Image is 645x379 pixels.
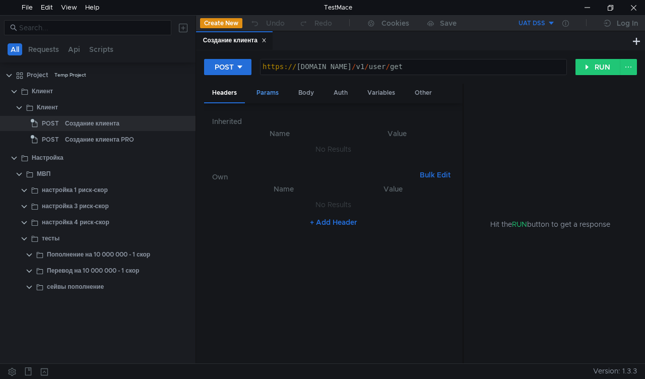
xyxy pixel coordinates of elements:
div: Перевод на 10 000 000 - 1 скор [47,263,139,278]
div: Auth [326,84,356,102]
th: Value [340,183,447,195]
nz-embed-empty: No Results [315,145,351,154]
div: Создание клиента [203,35,267,46]
div: Настройка [32,150,63,165]
div: Клиент [32,84,53,99]
div: UAT DSS [519,19,545,28]
div: Temp Project [54,68,86,83]
span: Hit the button to get a response [490,219,610,230]
div: Log In [617,17,638,29]
div: Создание клиента [65,116,119,131]
div: Клиент [37,100,58,115]
div: сейвы пополнение [47,279,104,294]
button: Create New [200,18,242,28]
div: Redo [314,17,332,29]
span: RUN [512,220,527,229]
div: МВП [37,166,50,181]
button: Bulk Edit [416,169,455,181]
button: RUN [575,59,620,75]
div: Save [440,20,457,27]
div: тесты [42,231,59,246]
th: Name [220,128,340,140]
div: Пополнение на 10 000 000 - 1 скор [47,247,150,262]
th: Name [228,183,340,195]
button: All [8,43,22,55]
div: Params [248,84,287,102]
div: настройка 4 риск-скор [42,215,109,230]
nz-embed-empty: No Results [315,200,351,209]
button: Api [65,43,83,55]
button: Requests [25,43,62,55]
span: POST [42,116,59,131]
h6: Own [212,171,416,183]
div: Cookies [381,17,409,29]
h6: Inherited [212,115,455,128]
th: Value [340,128,455,140]
div: Undo [266,17,285,29]
div: Other [407,84,440,102]
button: + Add Header [306,216,361,228]
span: Version: 1.3.3 [593,364,637,378]
div: Создание клиента PRO [65,132,134,147]
button: POST [204,59,251,75]
button: UAT DSS [485,15,555,31]
div: Body [290,84,322,102]
div: Project [27,68,48,83]
div: Headers [204,84,245,103]
div: Variables [359,84,403,102]
div: настройка 1 риск-скор [42,182,108,198]
button: Redo [292,16,339,31]
button: Undo [242,16,292,31]
div: настройка 3 риск-скор [42,199,109,214]
input: Search... [19,22,165,33]
button: Scripts [86,43,116,55]
div: POST [215,61,234,73]
span: POST [42,132,59,147]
